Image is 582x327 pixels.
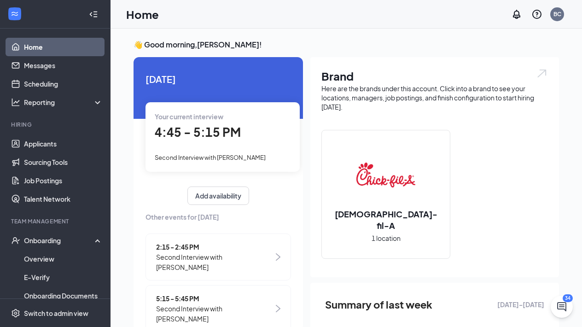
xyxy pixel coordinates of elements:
span: [DATE] [145,72,291,86]
div: Reporting [24,98,103,107]
a: Talent Network [24,190,103,208]
svg: WorkstreamLogo [10,9,19,18]
h2: [DEMOGRAPHIC_DATA]-fil-A [322,208,450,231]
a: Sourcing Tools [24,153,103,171]
div: Switch to admin view [24,309,88,318]
span: 5:15 - 5:45 PM [156,293,274,304]
span: Second Interview with [PERSON_NAME] [155,154,266,161]
svg: UserCheck [11,236,20,245]
div: Here are the brands under this account. Click into a brand to see your locations, managers, job p... [321,84,548,111]
div: Onboarding [24,236,95,245]
a: Messages [24,56,103,75]
h1: Home [126,6,159,22]
img: Chick-fil-A [356,146,415,204]
span: Second Interview with [PERSON_NAME] [156,252,274,272]
div: Hiring [11,121,101,128]
button: Add availability [187,187,249,205]
span: Summary of last week [325,297,432,313]
svg: QuestionInfo [531,9,542,20]
a: Applicants [24,134,103,153]
span: Second Interview with [PERSON_NAME] [156,304,274,324]
a: Overview [24,250,103,268]
span: [DATE] - [DATE] [497,299,544,309]
div: BC [553,10,561,18]
span: 4:45 - 5:15 PM [155,124,241,140]
span: Other events for [DATE] [145,212,291,222]
span: 1 location [372,233,401,243]
iframe: Intercom live chat [551,296,573,318]
svg: Settings [11,309,20,318]
span: 2:15 - 2:45 PM [156,242,274,252]
a: E-Verify [24,268,103,286]
div: 34 [563,294,573,302]
h3: 👋 Good morning, [PERSON_NAME] ! [134,40,559,50]
svg: Notifications [511,9,522,20]
span: Your current interview [155,112,223,121]
svg: Collapse [89,10,98,19]
img: open.6027fd2a22e1237b5b06.svg [536,68,548,79]
a: Job Postings [24,171,103,190]
a: Home [24,38,103,56]
svg: Analysis [11,98,20,107]
a: Scheduling [24,75,103,93]
div: Team Management [11,217,101,225]
a: Onboarding Documents [24,286,103,305]
h1: Brand [321,68,548,84]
